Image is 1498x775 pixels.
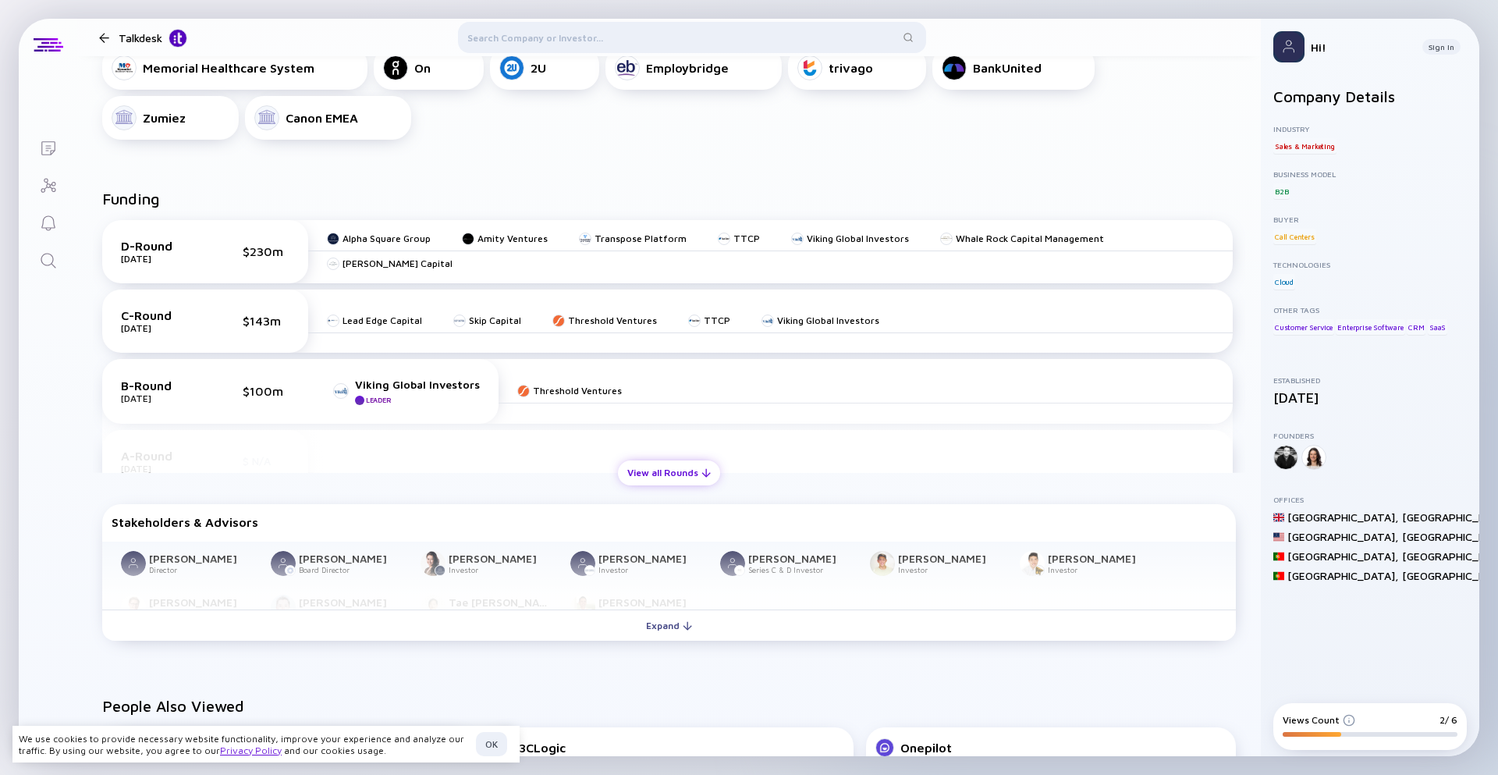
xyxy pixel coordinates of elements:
img: Portugal Flag [1273,571,1284,581]
div: D-Round [121,239,199,253]
a: Viking Global InvestorsLeader [333,378,480,405]
div: Stakeholders & Advisors [112,515,1226,529]
div: Established [1273,375,1467,385]
button: OK [476,732,507,756]
div: Views Count [1283,714,1355,726]
div: $100m [243,384,289,398]
div: 2U [531,61,546,75]
div: Industry [1273,124,1467,133]
a: Threshold Ventures [552,315,657,326]
div: We use cookies to provide necessary website functionality, improve your experience and analyze ou... [19,733,470,756]
div: Founders [1273,431,1467,440]
div: View all Rounds [618,460,720,485]
div: Call Centers [1273,229,1316,244]
div: Lead Edge Capital [343,315,422,326]
button: View all Rounds [618,460,720,485]
div: BankUnited [973,61,1042,75]
div: TTCP [733,233,760,244]
a: Investor Map [19,165,77,203]
div: [DATE] [121,393,199,404]
a: Skip Capital [453,315,521,326]
div: Zumiez [143,111,186,125]
div: [GEOGRAPHIC_DATA] , [1287,510,1399,524]
div: Other Tags [1273,305,1467,315]
div: [GEOGRAPHIC_DATA] , [1287,530,1399,543]
img: United Kingdom Flag [1273,512,1284,523]
div: Whale Rock Capital Management [956,233,1104,244]
a: Whale Rock Capital Management [940,233,1104,244]
h2: Company Details [1273,87,1467,105]
div: B-Round [121,379,199,393]
a: [PERSON_NAME] Capital [327,258,453,269]
img: United States Flag [1273,531,1284,542]
img: Profile Picture [1273,31,1305,62]
div: Employbridge [646,61,729,75]
div: Talkdesk [119,28,187,48]
div: [DATE] [121,253,199,265]
div: [GEOGRAPHIC_DATA] , [1287,569,1399,582]
h2: Funding [102,190,160,208]
div: trivago [829,61,873,75]
div: TTCP [704,315,730,326]
div: [GEOGRAPHIC_DATA] , [1287,549,1399,563]
div: Viking Global Investors [355,378,480,391]
div: Onepilot [900,741,952,755]
div: Threshold Ventures [533,385,622,396]
div: Buyer [1273,215,1467,224]
div: CRM [1407,319,1425,335]
div: Transpose Platform [595,233,687,244]
div: Amity Ventures [477,233,548,244]
div: Offices [1273,495,1467,504]
button: Expand [102,610,1236,641]
a: TTCP [688,315,730,326]
div: [PERSON_NAME] Capital [343,258,453,269]
div: Viking Global Investors [777,315,879,326]
a: Privacy Policy [220,745,282,756]
div: Threshold Ventures [568,315,657,326]
div: Customer Service [1273,319,1334,335]
div: [DATE] [121,322,199,334]
div: C-Round [121,308,199,322]
a: Alpha Square Group [327,233,431,244]
div: Cloud [1273,274,1295,290]
div: Hi! [1311,41,1410,54]
div: 2/ 6 [1439,714,1457,726]
div: Business Model [1273,169,1467,179]
a: Reminders [19,203,77,240]
div: Alpha Square Group [343,233,431,244]
div: Skip Capital [469,315,521,326]
div: Viking Global Investors [807,233,909,244]
div: Memorial Healthcare System [143,61,314,75]
div: 3CLogic [519,741,566,755]
a: Transpose Platform [579,233,687,244]
a: Threshold Ventures [517,385,622,396]
div: [DATE] [1273,389,1467,406]
a: Lead Edge Capital [327,315,422,326]
img: Portugal Flag [1273,551,1284,562]
a: Viking Global Investors [761,315,879,326]
div: Expand [637,613,701,638]
div: Enterprise Software [1336,319,1404,335]
a: Amity Ventures [462,233,548,244]
div: Technologies [1273,260,1467,269]
div: B2B [1273,183,1290,199]
div: Canon EMEA [286,111,358,125]
div: On [414,61,431,75]
a: Viking Global Investors [791,233,909,244]
a: TTCP [718,233,760,244]
div: $230m [243,244,289,258]
a: Lists [19,128,77,165]
div: SaaS [1428,319,1447,335]
h2: People Also Viewed [102,697,1236,715]
a: Search [19,240,77,278]
div: $143m [243,314,289,328]
button: Sign In [1422,39,1461,55]
div: Sales & Marketing [1273,138,1336,154]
